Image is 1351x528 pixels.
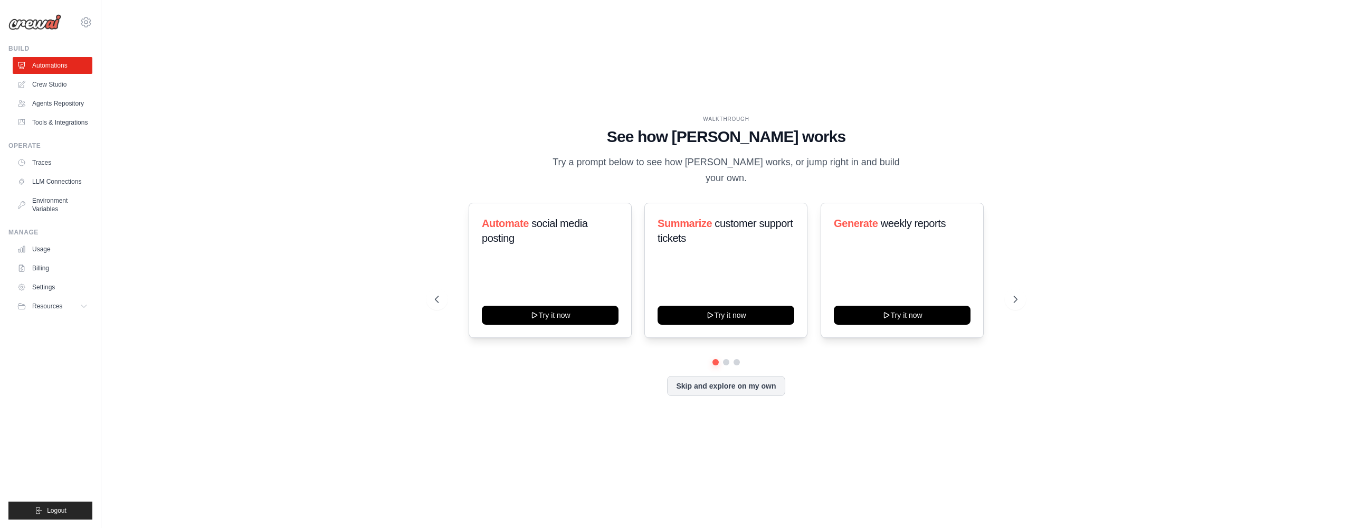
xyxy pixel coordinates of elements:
[658,218,793,244] span: customer support tickets
[435,127,1017,146] h1: See how [PERSON_NAME] works
[13,95,92,112] a: Agents Repository
[13,298,92,315] button: Resources
[482,218,529,229] span: Automate
[13,114,92,131] a: Tools & Integrations
[32,302,62,310] span: Resources
[482,218,588,244] span: social media posting
[834,218,878,229] span: Generate
[435,115,1017,123] div: WALKTHROUGH
[658,218,712,229] span: Summarize
[667,376,785,396] button: Skip and explore on my own
[8,142,92,150] div: Operate
[8,44,92,53] div: Build
[8,228,92,237] div: Manage
[834,306,971,325] button: Try it now
[880,218,945,229] span: weekly reports
[13,57,92,74] a: Automations
[13,173,92,190] a: LLM Connections
[47,506,66,515] span: Logout
[8,14,61,30] img: Logo
[13,192,92,218] a: Environment Variables
[13,279,92,296] a: Settings
[13,154,92,171] a: Traces
[658,306,794,325] button: Try it now
[13,260,92,277] a: Billing
[549,155,903,186] p: Try a prompt below to see how [PERSON_NAME] works, or jump right in and build your own.
[8,502,92,520] button: Logout
[13,241,92,258] a: Usage
[13,76,92,93] a: Crew Studio
[482,306,619,325] button: Try it now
